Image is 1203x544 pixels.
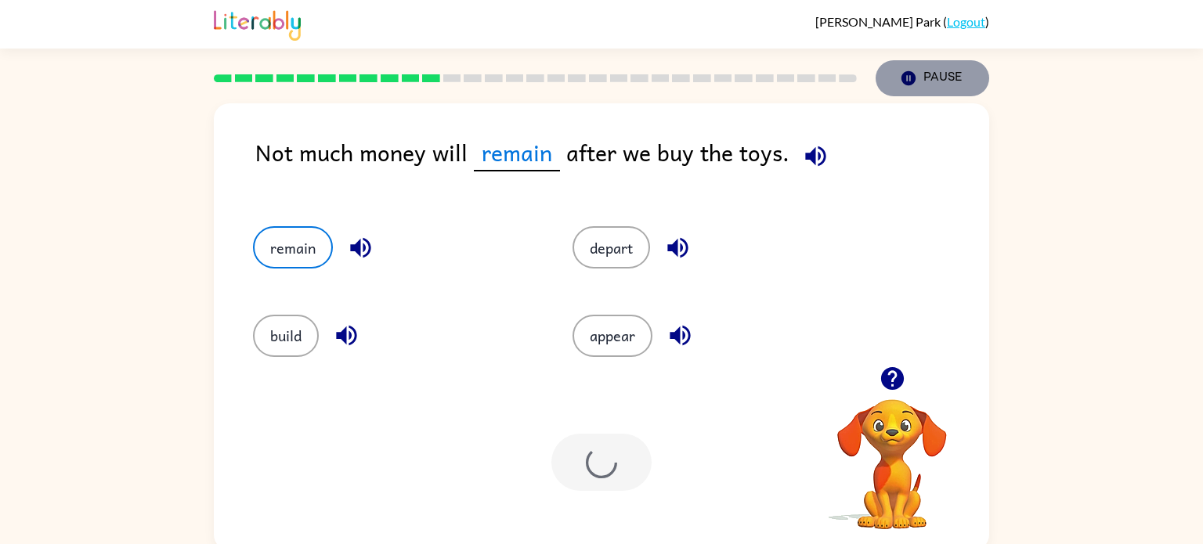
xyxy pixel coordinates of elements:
[876,60,989,96] button: Pause
[947,14,985,29] a: Logout
[253,315,319,357] button: build
[573,315,652,357] button: appear
[214,6,301,41] img: Literably
[815,14,989,29] div: ( )
[253,226,333,268] button: remain
[814,375,970,531] video: Your browser must support playing .mp4 files to use Literably. Please try using another browser.
[474,135,560,171] span: remain
[255,135,989,195] div: Not much money will after we buy the toys.
[815,14,943,29] span: [PERSON_NAME] Park
[573,226,650,268] button: depart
